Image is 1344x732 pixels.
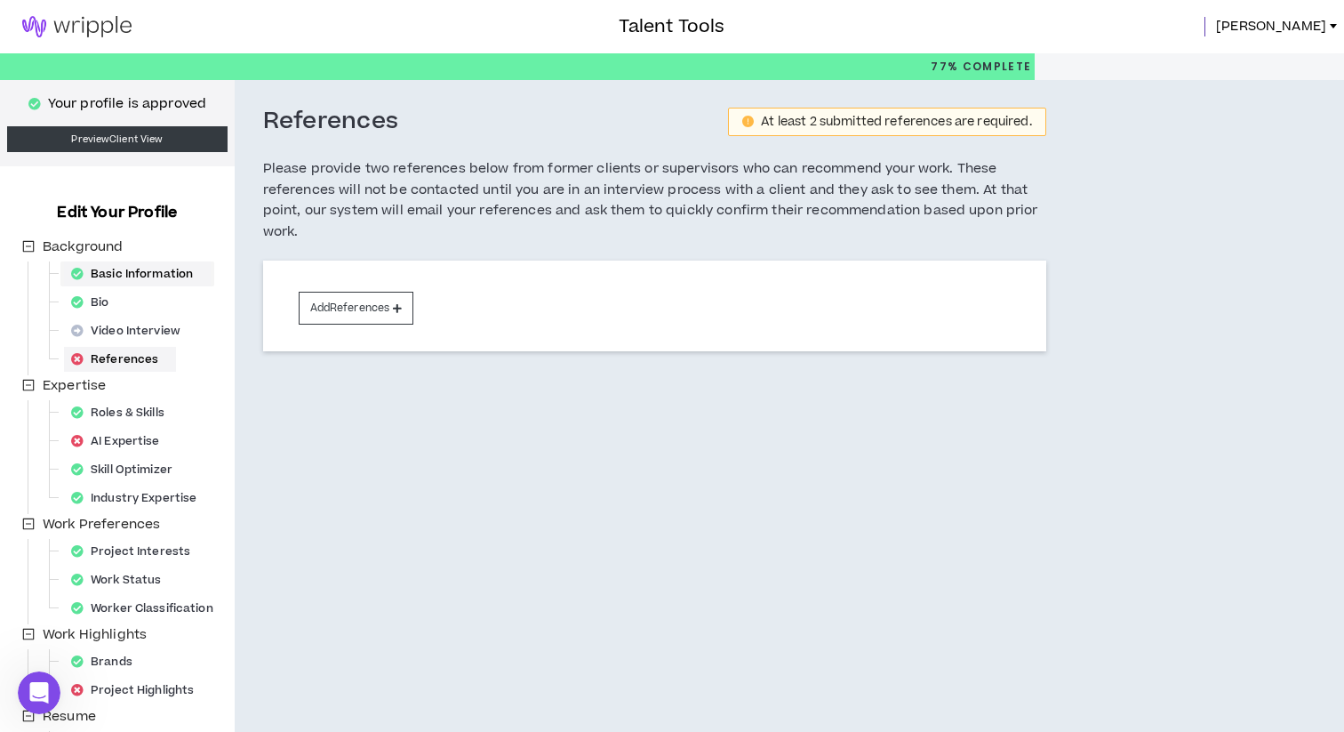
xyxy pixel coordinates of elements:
[39,514,164,535] span: Work Preferences
[64,486,214,511] div: Industry Expertise
[64,429,178,454] div: AI Expertise
[64,347,176,372] div: References
[64,539,208,564] div: Project Interests
[64,290,127,315] div: Bio
[50,202,184,223] h3: Edit Your Profile
[39,375,109,397] span: Expertise
[761,116,1031,128] div: At least 2 submitted references are required.
[43,237,123,256] span: Background
[22,710,35,722] span: minus-square
[48,94,206,114] p: Your profile is approved
[39,706,100,728] span: Resume
[64,649,150,674] div: Brands
[39,237,126,258] span: Background
[619,13,724,40] h3: Talent Tools
[299,292,414,325] button: AddReferences
[931,53,1031,80] p: 77%
[18,672,60,714] iframe: Intercom live chat
[22,628,35,640] span: minus-square
[39,624,150,646] span: Work Highlights
[64,678,212,703] div: Project Highlights
[64,567,179,592] div: Work Status
[958,59,1031,75] span: Complete
[43,625,147,644] span: Work Highlights
[7,126,228,152] a: PreviewClient View
[64,400,182,425] div: Roles & Skills
[64,596,231,621] div: Worker Classification
[43,515,160,534] span: Work Preferences
[22,518,35,530] span: minus-square
[263,158,1046,243] h5: Please provide two references below from former clients or supervisors who can recommend your wor...
[742,116,754,127] span: exclamation-circle
[263,107,399,137] h3: References
[64,318,198,343] div: Video Interview
[43,376,106,395] span: Expertise
[64,261,211,286] div: Basic Information
[22,379,35,391] span: minus-square
[1216,17,1326,36] span: [PERSON_NAME]
[43,707,96,726] span: Resume
[22,240,35,253] span: minus-square
[64,457,190,482] div: Skill Optimizer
